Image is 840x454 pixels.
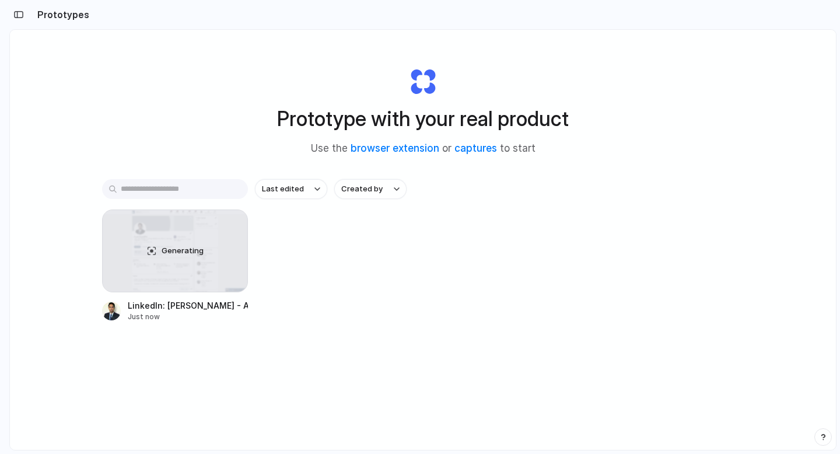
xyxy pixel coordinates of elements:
span: Created by [341,183,383,195]
a: browser extension [351,142,439,154]
div: LinkedIn: [PERSON_NAME] - Add "Test KYC" Button [128,299,248,312]
a: captures [454,142,497,154]
a: LinkedIn: Ayush Gupta - Add "Test KYC" ButtonGeneratingLinkedIn: [PERSON_NAME] - Add "Test KYC" B... [102,209,248,322]
h2: Prototypes [33,8,89,22]
span: Last edited [262,183,304,195]
span: Generating [162,245,204,257]
button: Created by [334,179,407,199]
div: Just now [128,312,248,322]
span: Use the or to start [311,141,535,156]
h1: Prototype with your real product [277,103,569,134]
button: Last edited [255,179,327,199]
